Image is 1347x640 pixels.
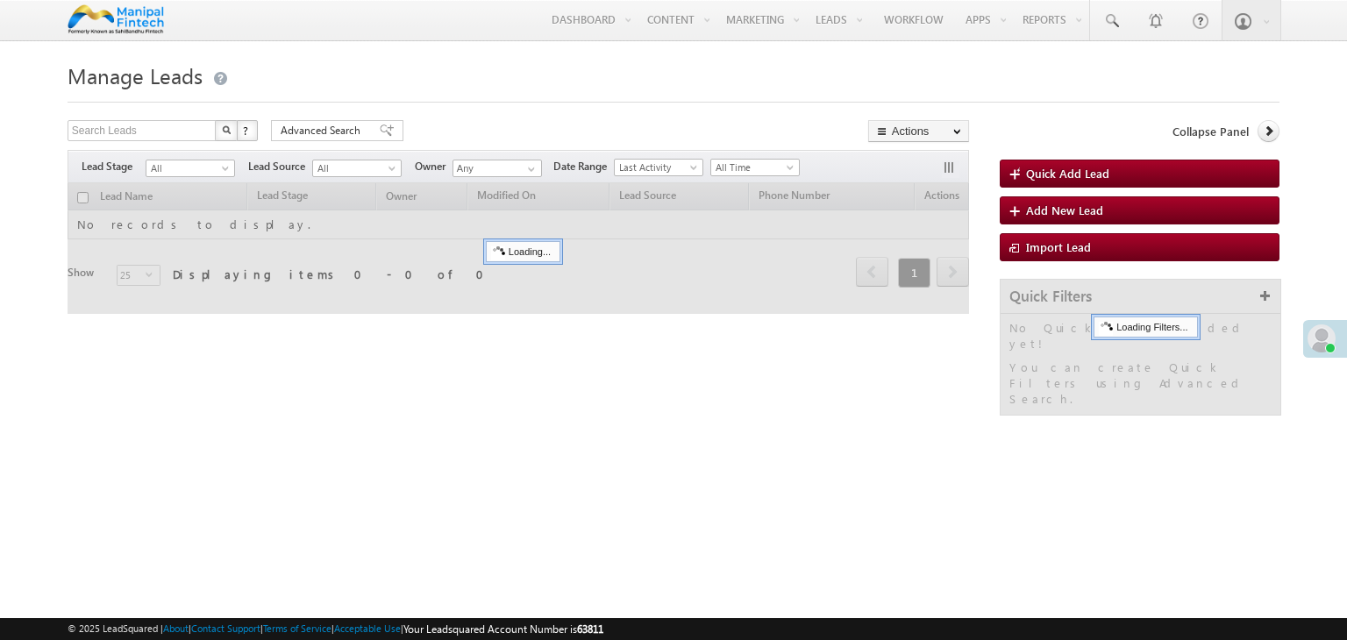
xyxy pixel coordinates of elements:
a: About [163,622,189,634]
span: Advanced Search [281,123,366,139]
a: Last Activity [614,159,703,176]
span: Date Range [553,159,614,174]
span: Lead Source [248,159,312,174]
span: Last Activity [615,160,698,175]
span: Manage Leads [68,61,203,89]
span: © 2025 LeadSquared | | | | | [68,621,603,637]
div: Loading Filters... [1094,316,1197,338]
div: Loading... [486,241,560,262]
span: All [313,160,396,176]
span: 63811 [577,622,603,636]
a: Acceptable Use [334,622,401,634]
span: Quick Add Lead [1026,166,1109,181]
input: Type to Search [453,160,542,177]
span: Add New Lead [1026,203,1103,217]
a: All Time [710,159,800,176]
span: Lead Stage [82,159,146,174]
span: All [146,160,230,176]
a: Show All Items [518,160,540,178]
span: Your Leadsquared Account Number is [403,622,603,636]
img: Search [222,125,231,134]
a: Contact Support [191,622,260,634]
button: Actions [868,120,969,142]
span: Collapse Panel [1172,124,1249,139]
button: ? [237,120,258,141]
span: ? [243,123,251,138]
img: Custom Logo [68,4,165,35]
a: All [146,160,235,177]
span: All Time [711,160,795,175]
span: Import Lead [1026,239,1091,254]
span: Owner [415,159,453,174]
a: All [312,160,402,177]
a: Terms of Service [263,622,331,634]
